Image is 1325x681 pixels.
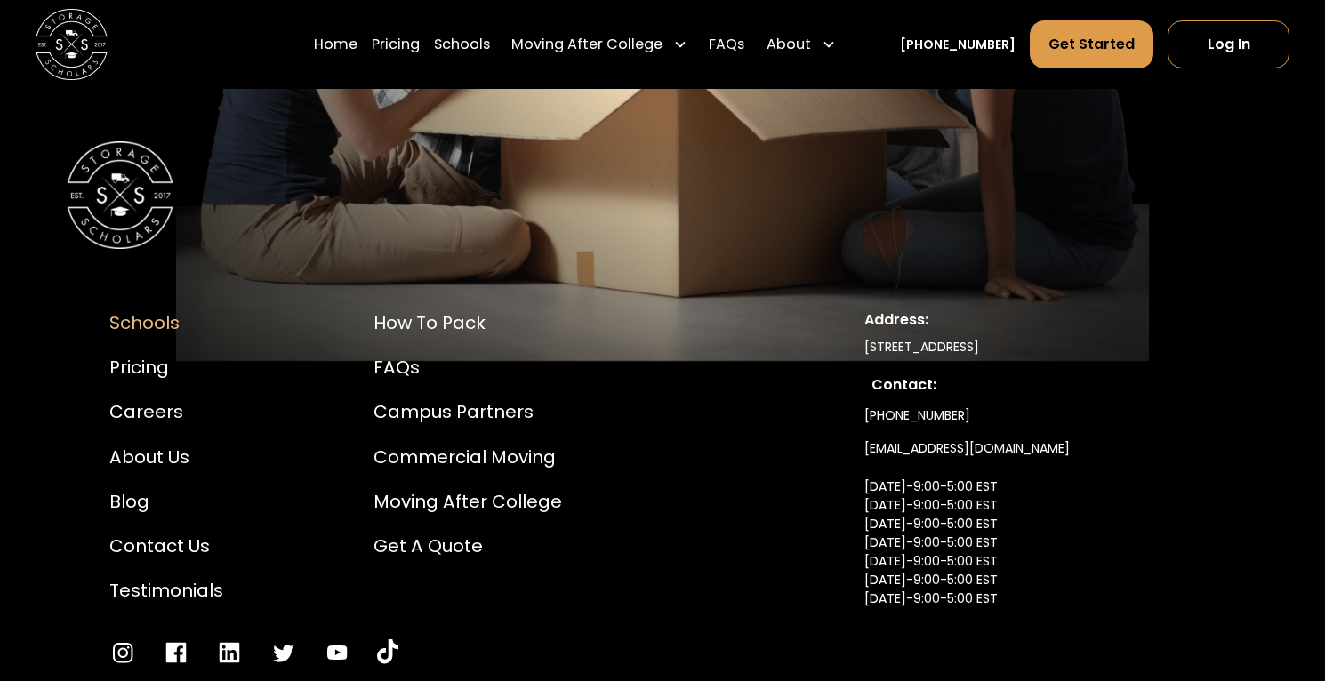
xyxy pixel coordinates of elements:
[373,354,562,381] a: FAQs
[864,338,1216,357] div: [STREET_ADDRESS]
[709,20,744,69] a: FAQs
[216,639,243,666] a: Go to LinkedIn
[377,639,398,666] a: Go to YouTube
[314,20,357,69] a: Home
[1168,20,1289,68] a: Log In
[1030,20,1153,68] a: Get Started
[109,398,223,425] a: Careers
[163,639,189,666] a: Go to Facebook
[109,533,223,559] a: Contact Us
[864,432,1070,653] a: [EMAIL_ADDRESS][DOMAIN_NAME][DATE]-9:00-5:00 EST[DATE]-9:00-5:00 EST[DATE]-9:00-5:00 EST[DATE]-9:...
[767,34,811,55] div: About
[871,374,1209,396] div: Contact:
[109,354,223,381] a: Pricing
[511,34,662,55] div: Moving After College
[864,399,970,432] a: [PHONE_NUMBER]
[504,20,695,69] div: Moving After College
[109,577,223,604] a: Testimonials
[36,9,107,80] img: Storage Scholars main logo
[109,444,223,470] a: About Us
[269,639,296,666] a: Go to Twitter
[67,141,174,249] img: Storage Scholars Logomark.
[373,309,562,336] a: How to Pack
[109,309,223,336] a: Schools
[373,488,562,515] a: Moving After College
[109,639,136,666] a: Go to Instagram
[864,309,1216,331] div: Address:
[372,20,420,69] a: Pricing
[900,36,1016,54] a: [PHONE_NUMBER]
[759,20,843,69] div: About
[373,533,562,559] a: Get a Quote
[373,444,562,470] a: Commercial Moving
[373,398,562,425] a: Campus Partners
[109,488,223,515] a: Blog
[324,639,350,666] a: Go to YouTube
[434,20,490,69] a: Schools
